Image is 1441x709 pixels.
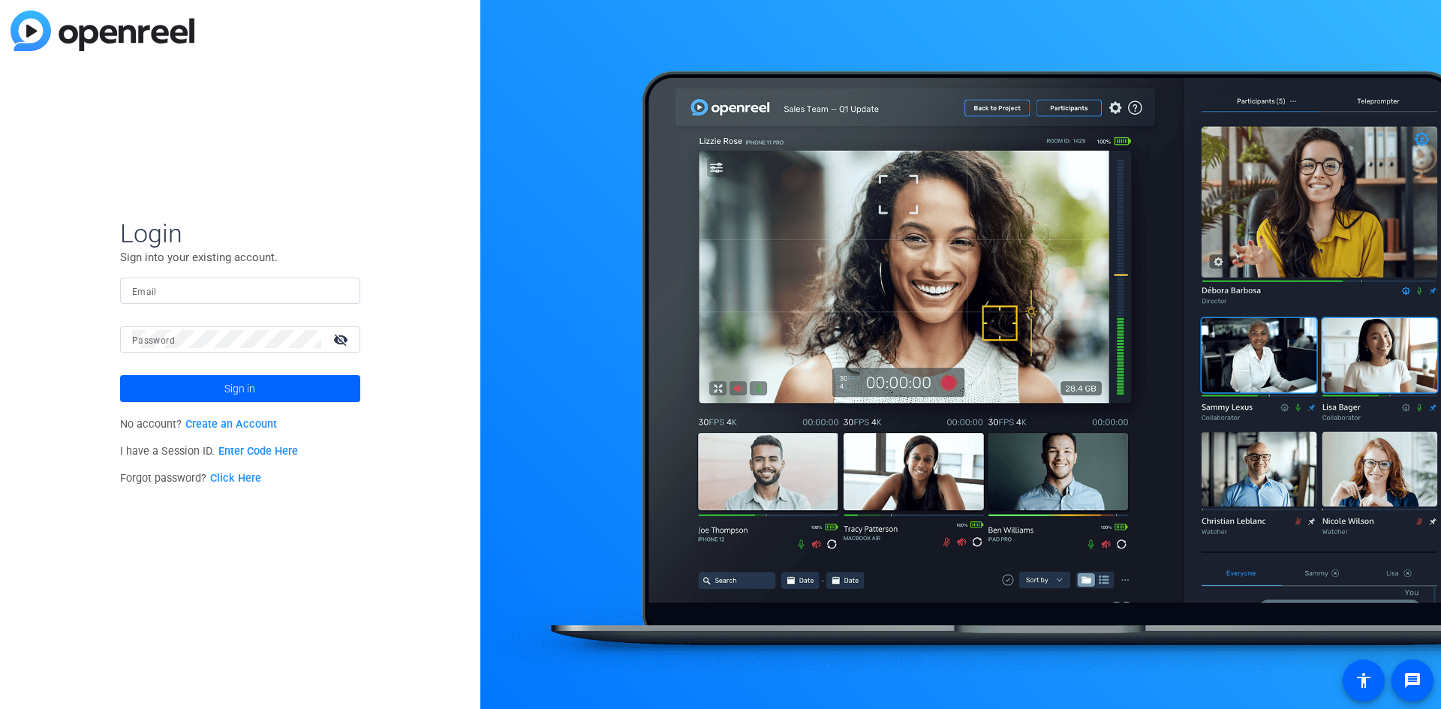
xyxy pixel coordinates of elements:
[120,375,360,402] button: Sign in
[218,445,298,458] a: Enter Code Here
[1355,671,1373,689] mat-icon: accessibility
[132,335,175,346] mat-label: Password
[224,370,255,407] span: Sign in
[1403,671,1421,689] mat-icon: message
[120,445,298,458] span: I have a Session ID.
[120,218,360,249] span: Login
[185,418,277,431] a: Create an Account
[120,418,277,431] span: No account?
[120,249,360,266] p: Sign into your existing account.
[324,329,360,350] mat-icon: visibility_off
[132,281,348,299] input: Enter Email Address
[120,472,261,485] span: Forgot password?
[11,11,194,51] img: blue-gradient.svg
[210,472,261,485] a: Click Here
[132,287,157,297] mat-label: Email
